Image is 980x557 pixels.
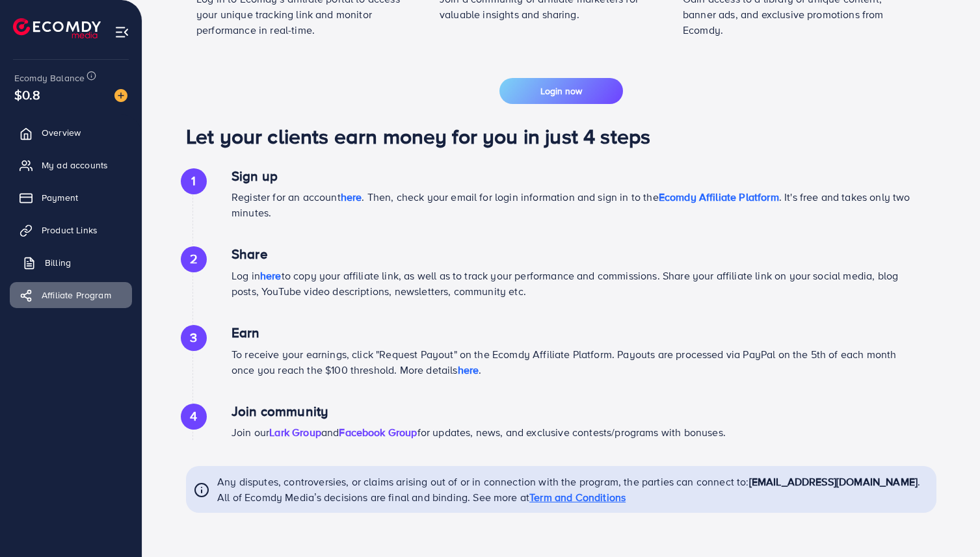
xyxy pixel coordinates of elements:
[232,404,917,420] h4: Join community
[114,89,127,102] img: image
[232,168,917,185] h4: Sign up
[269,425,321,439] a: Lark Group
[181,404,207,430] div: 4
[10,152,132,178] a: My ad accounts
[42,224,98,237] span: Product Links
[232,346,917,378] p: To receive your earnings, click "Request Payout" on the Ecomdy Affiliate Platform. Payouts are pr...
[14,71,85,84] span: Ecomdy Balance
[232,246,917,263] h4: Share
[232,325,917,341] h4: Earn
[181,246,207,272] div: 2
[749,474,918,489] span: [EMAIL_ADDRESS][DOMAIN_NAME]
[114,25,129,40] img: menu
[232,424,917,440] p: Join our for updates, news, and exclusive contests/programs with bonuses.
[499,78,623,104] button: Login now
[42,289,111,302] span: Affiliate Program
[14,85,41,104] span: $0.8
[529,490,626,504] span: Term and Conditions
[659,190,779,204] span: Ecomdy Affiliate Platform
[42,191,78,204] span: Payment
[217,474,929,505] p: Any disputes, controversies, or claims arising out of or in connection with the program, the part...
[341,190,362,204] span: here
[10,185,132,211] a: Payment
[10,250,132,276] a: Billing
[181,325,207,351] div: 3
[42,126,81,139] span: Overview
[45,256,71,269] span: Billing
[13,18,101,38] img: logo
[321,425,339,439] span: and
[540,84,582,97] span: Login now
[42,159,108,172] span: My ad accounts
[260,268,282,283] span: here
[458,363,479,377] span: here
[186,123,936,148] h1: Let your clients earn money for you in just 4 steps
[925,499,970,547] iframe: Chat
[339,425,417,439] a: Facebook Group
[10,282,132,308] a: Affiliate Program
[10,120,132,146] a: Overview
[181,168,207,194] div: 1
[232,268,917,299] p: Log in to copy your affiliate link, as well as to track your performance and commissions. Share y...
[232,189,917,220] p: Register for an account . Then, check your email for login information and sign in to the . It's ...
[10,217,132,243] a: Product Links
